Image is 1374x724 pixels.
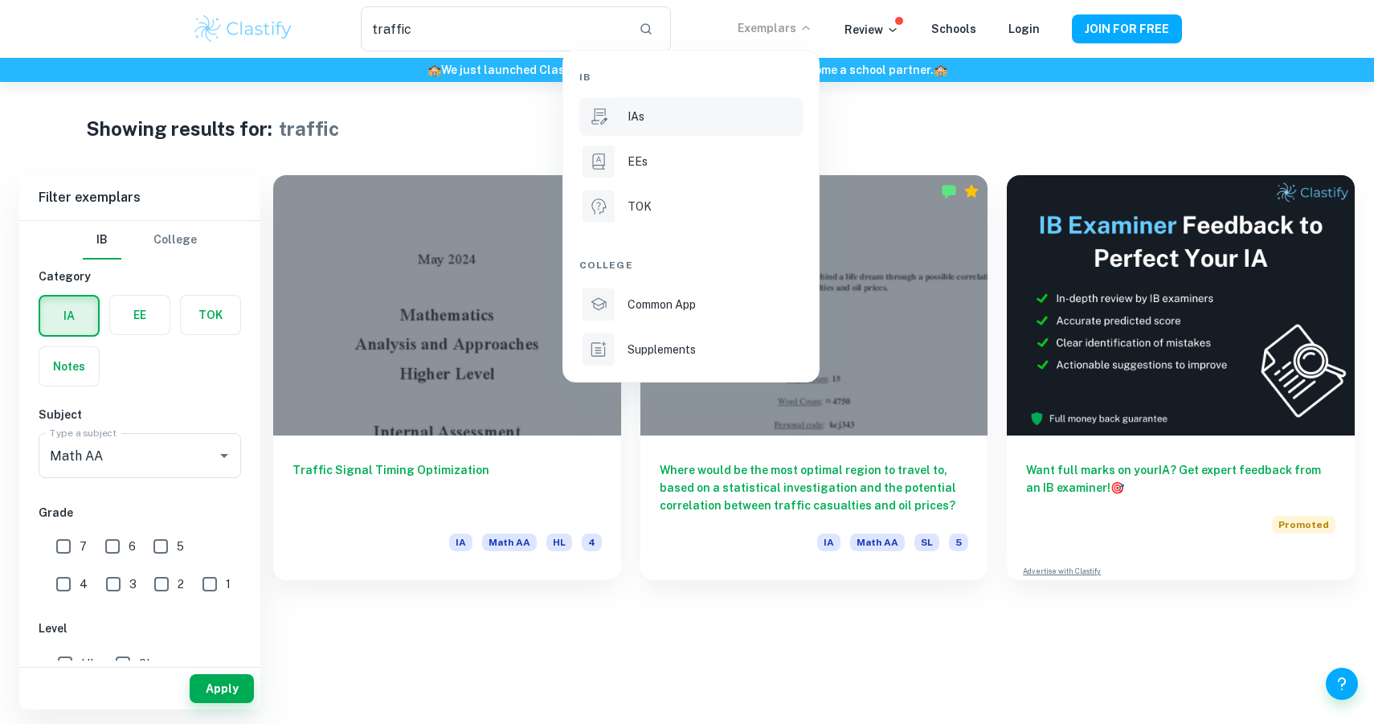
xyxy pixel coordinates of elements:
a: EEs [579,142,803,181]
p: Supplements [628,341,696,358]
p: Common App [628,296,696,313]
a: IAs [579,97,803,136]
a: TOK [579,187,803,226]
p: TOK [628,198,652,215]
span: IB [579,70,591,84]
span: College [579,258,633,272]
a: Supplements [579,330,803,369]
a: Common App [579,285,803,324]
p: IAs [628,108,644,125]
p: EEs [628,153,648,170]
